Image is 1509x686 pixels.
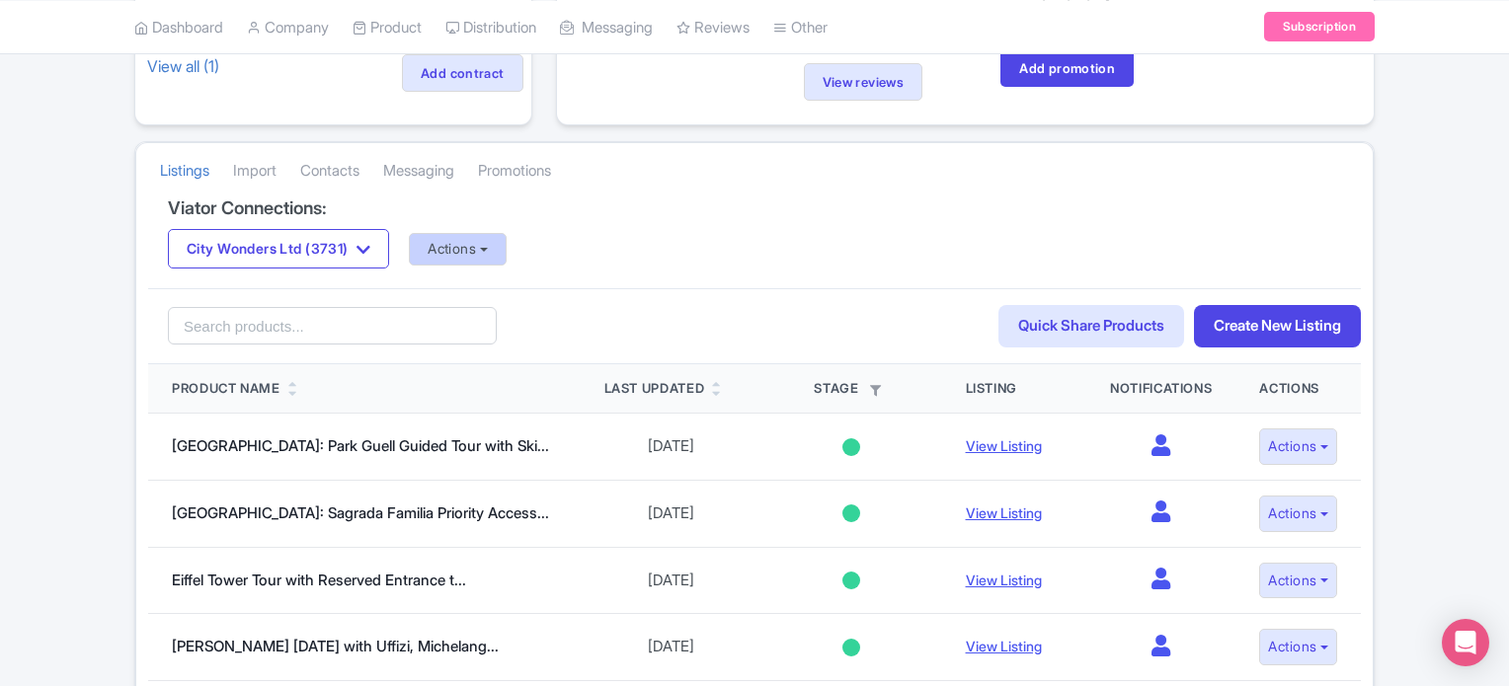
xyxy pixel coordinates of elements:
button: City Wonders Ltd (3731) [168,229,389,268]
a: Messaging [383,144,454,198]
a: Add contract [402,54,523,92]
a: [PERSON_NAME] [DATE] with Uffizi, Michelang... [172,637,499,655]
a: View Listing [966,638,1042,654]
a: Create New Listing [1194,305,1361,347]
td: [DATE] [581,480,761,547]
th: Actions [1235,364,1361,414]
input: Search products... [168,307,497,344]
td: [DATE] [581,614,761,681]
button: Actions [1259,563,1337,599]
a: Contacts [300,144,359,198]
i: Filter by stage [870,385,881,396]
div: Stage [785,379,918,399]
a: View all (1) [143,52,223,80]
button: Actions [1259,495,1337,532]
a: View Listing [966,437,1042,454]
a: [GEOGRAPHIC_DATA]: Park Guell Guided Tour with Ski... [172,436,549,455]
th: Listing [942,364,1086,414]
a: Add promotion [1000,49,1134,87]
a: Promotions [478,144,551,198]
a: Import [233,144,277,198]
a: Subscription [1264,12,1375,41]
a: Eiffel Tower Tour with Reserved Entrance t... [172,571,466,589]
a: [GEOGRAPHIC_DATA]: Sagrada Familia Priority Access... [172,503,549,522]
a: Quick Share Products [998,305,1184,347]
td: [DATE] [581,547,761,614]
h4: Viator Connections: [168,198,1341,218]
a: View reviews [804,63,923,101]
button: Actions [1259,629,1337,665]
a: View Listing [966,504,1042,521]
div: Last Updated [604,379,705,399]
div: Open Intercom Messenger [1442,619,1489,666]
th: Notifications [1086,364,1235,414]
a: Listings [160,144,209,198]
button: Actions [1259,428,1337,465]
div: Product Name [172,379,280,399]
button: Actions [409,233,507,266]
td: [DATE] [581,414,761,481]
a: View Listing [966,572,1042,588]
